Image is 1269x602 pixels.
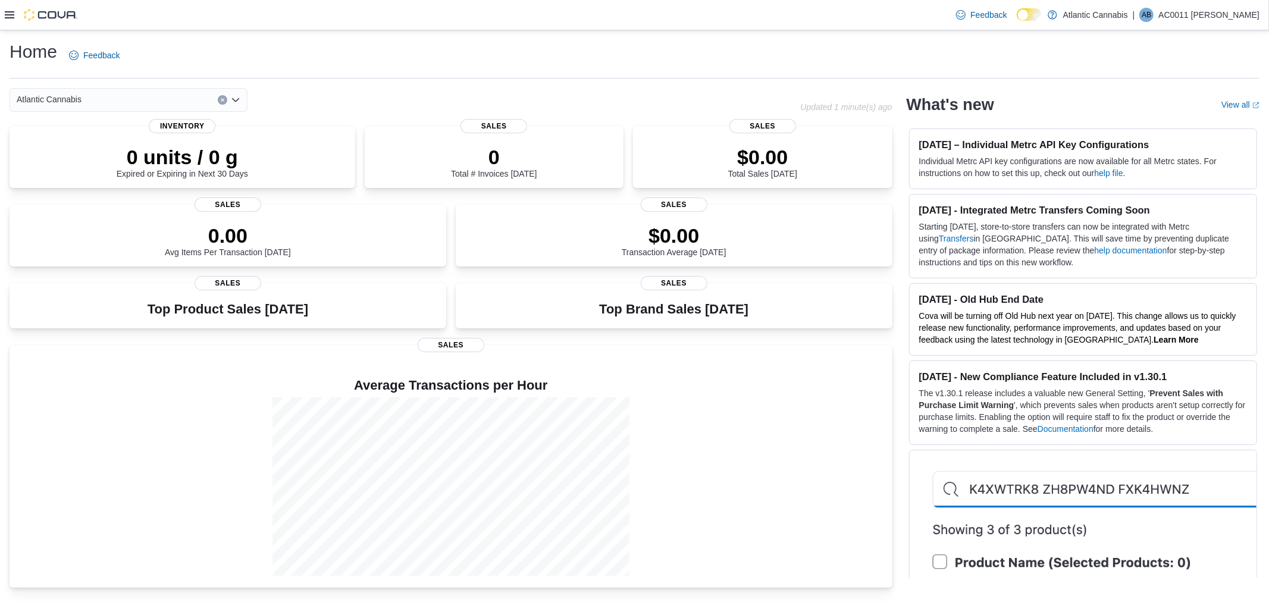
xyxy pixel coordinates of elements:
[195,276,261,290] span: Sales
[83,49,120,61] span: Feedback
[919,139,1247,150] h3: [DATE] – Individual Metrc API Key Configurations
[1154,335,1198,344] a: Learn More
[19,378,883,393] h4: Average Transactions per Hour
[418,338,484,352] span: Sales
[117,145,248,178] div: Expired or Expiring in Next 30 Days
[1142,8,1151,22] span: AB
[17,92,82,106] span: Atlantic Cannabis
[919,204,1247,216] h3: [DATE] - Integrated Metrc Transfers Coming Soon
[970,9,1007,21] span: Feedback
[1038,424,1093,434] a: Documentation
[1252,102,1259,109] svg: External link
[919,387,1247,435] p: The v1.30.1 release includes a valuable new General Setting, ' ', which prevents sales when produ...
[218,95,227,105] button: Clear input
[64,43,124,67] a: Feedback
[165,224,291,257] div: Avg Items Per Transaction [DATE]
[939,234,974,243] a: Transfers
[622,224,726,257] div: Transaction Average [DATE]
[460,119,527,133] span: Sales
[10,40,57,64] h1: Home
[1139,8,1154,22] div: AC0011 Blackmore Barb
[919,221,1247,268] p: Starting [DATE], store-to-store transfers can now be integrated with Metrc using in [GEOGRAPHIC_D...
[907,95,994,114] h2: What's new
[148,302,308,316] h3: Top Product Sales [DATE]
[599,302,748,316] h3: Top Brand Sales [DATE]
[641,276,707,290] span: Sales
[1017,8,1042,21] input: Dark Mode
[1133,8,1135,22] p: |
[641,197,707,212] span: Sales
[117,145,248,169] p: 0 units / 0 g
[919,371,1247,382] h3: [DATE] - New Compliance Feature Included in v1.30.1
[729,119,796,133] span: Sales
[1063,8,1128,22] p: Atlantic Cannabis
[728,145,797,169] p: $0.00
[919,388,1224,410] strong: Prevent Sales with Purchase Limit Warning
[24,9,77,21] img: Cova
[919,293,1247,305] h3: [DATE] - Old Hub End Date
[919,311,1236,344] span: Cova will be turning off Old Hub next year on [DATE]. This change allows us to quickly release ne...
[1221,100,1259,109] a: View allExternal link
[165,224,291,247] p: 0.00
[728,145,797,178] div: Total Sales [DATE]
[231,95,240,105] button: Open list of options
[451,145,537,169] p: 0
[919,155,1247,179] p: Individual Metrc API key configurations are now available for all Metrc states. For instructions ...
[451,145,537,178] div: Total # Invoices [DATE]
[1095,168,1123,178] a: help file
[951,3,1011,27] a: Feedback
[622,224,726,247] p: $0.00
[800,102,892,112] p: Updated 1 minute(s) ago
[195,197,261,212] span: Sales
[149,119,215,133] span: Inventory
[1095,246,1167,255] a: help documentation
[1158,8,1259,22] p: AC0011 [PERSON_NAME]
